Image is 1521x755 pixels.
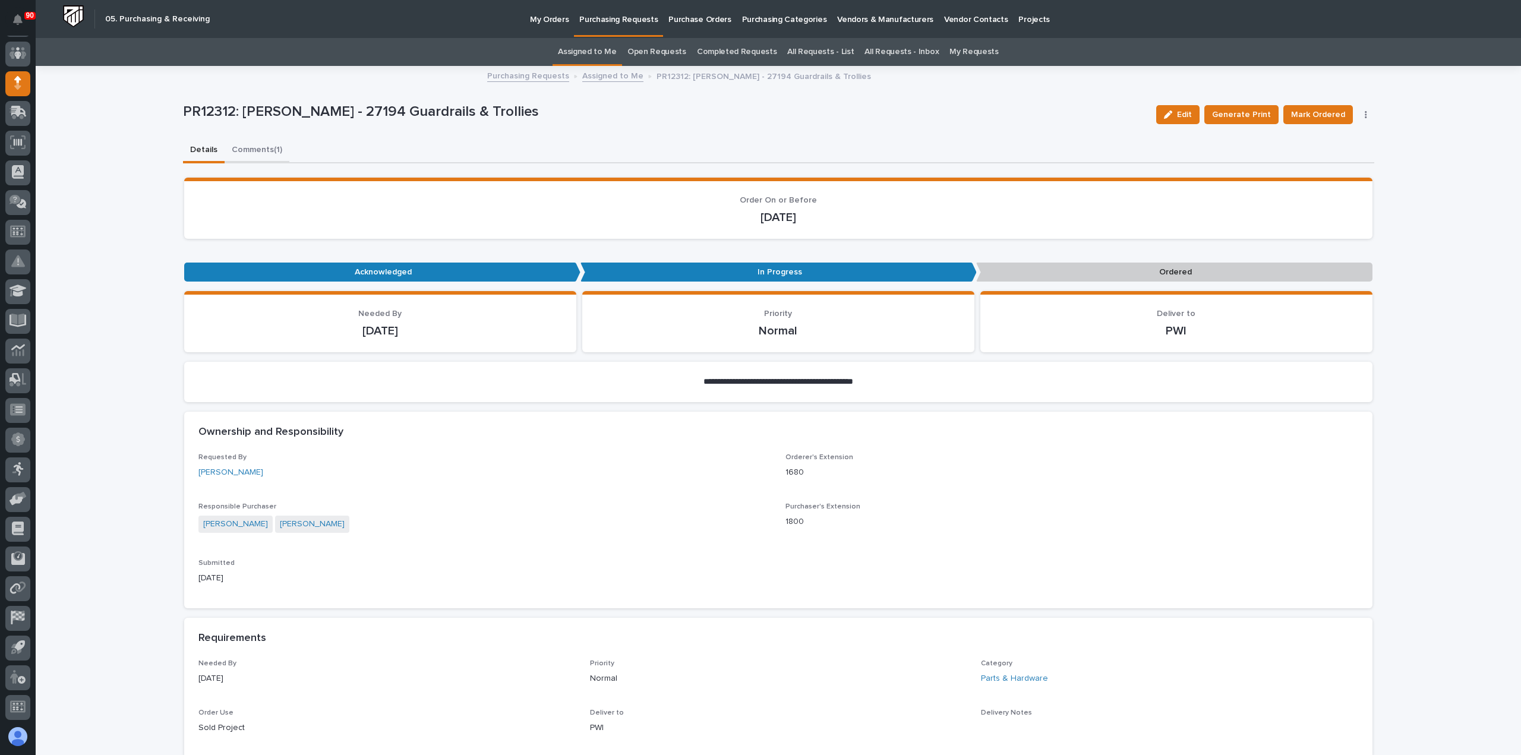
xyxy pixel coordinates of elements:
img: Workspace Logo [62,5,84,27]
a: [PERSON_NAME] [280,518,345,530]
button: Generate Print [1204,105,1279,124]
h2: Requirements [198,632,266,645]
p: [DATE] [198,210,1358,225]
span: Deliver to [590,709,624,716]
p: Ordered [976,263,1372,282]
a: Purchasing Requests [487,68,569,82]
p: 1680 [785,466,1358,479]
button: Notifications [5,7,30,32]
span: Edit [1177,109,1192,120]
p: PR12312: [PERSON_NAME] - 27194 Guardrails & Trollies [183,103,1147,121]
span: Generate Print [1212,108,1271,122]
span: Purchaser's Extension [785,503,860,510]
p: Sold Project [198,722,576,734]
div: Notifications90 [15,14,30,33]
h2: Ownership and Responsibility [198,426,343,439]
p: [DATE] [198,572,771,585]
span: Requested By [198,454,247,461]
span: Needed By [358,309,402,318]
a: [PERSON_NAME] [203,518,268,530]
p: PWI [995,324,1358,338]
button: Mark Ordered [1283,105,1353,124]
span: Mark Ordered [1291,108,1345,122]
p: PR12312: [PERSON_NAME] - 27194 Guardrails & Trollies [657,69,871,82]
span: Orderer's Extension [785,454,853,461]
a: Open Requests [627,38,686,66]
a: [PERSON_NAME] [198,466,263,479]
span: Deliver to [1157,309,1195,318]
p: In Progress [580,263,977,282]
span: Responsible Purchaser [198,503,276,510]
button: Edit [1156,105,1200,124]
a: All Requests - List [787,38,854,66]
a: Assigned to Me [582,68,643,82]
span: Delivery Notes [981,709,1032,716]
span: Priority [590,660,614,667]
button: Details [183,138,225,163]
p: 90 [26,11,34,20]
button: users-avatar [5,724,30,749]
p: Normal [590,672,967,685]
span: Order Use [198,709,233,716]
span: Needed By [198,660,236,667]
a: All Requests - Inbox [864,38,939,66]
p: 1800 [785,516,1358,528]
a: Assigned to Me [558,38,617,66]
p: Normal [597,324,960,338]
button: Comments (1) [225,138,289,163]
a: Completed Requests [697,38,777,66]
p: [DATE] [198,324,562,338]
p: [DATE] [198,672,576,685]
span: Priority [764,309,792,318]
a: Parts & Hardware [981,672,1048,685]
h2: 05. Purchasing & Receiving [105,14,210,24]
span: Category [981,660,1012,667]
a: My Requests [949,38,999,66]
span: Submitted [198,560,235,567]
p: Acknowledged [184,263,580,282]
p: PWI [590,722,967,734]
span: Order On or Before [740,196,817,204]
